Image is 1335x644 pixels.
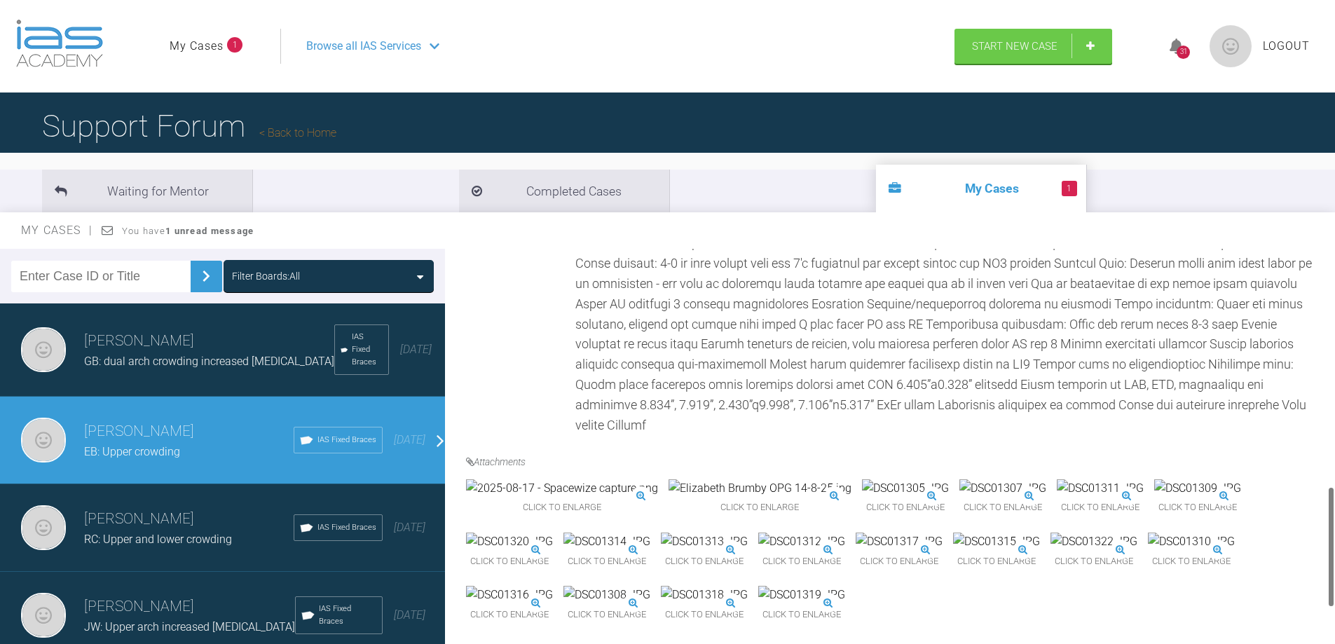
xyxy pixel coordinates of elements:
img: DSC01317.JPG [856,533,943,551]
img: Anthony Power [21,593,66,638]
a: Start New Case [954,29,1112,64]
img: Anthony Power [21,505,66,550]
span: [DATE] [394,521,425,534]
span: Click to enlarge [1050,551,1137,573]
span: [DATE] [394,608,425,622]
span: Click to enlarge [669,497,851,519]
span: Click to enlarge [466,604,553,626]
div: Filter Boards: All [232,268,300,284]
span: Click to enlarge [953,551,1040,573]
img: DSC01308.JPG [563,586,650,604]
span: Click to enlarge [661,551,748,573]
span: Start New Case [972,40,1057,53]
img: DSC01314.JPG [563,533,650,551]
span: Click to enlarge [959,497,1046,519]
span: IAS Fixed Braces [319,603,376,628]
img: 2025-08-17 - Spacewize capture.png [466,479,658,498]
a: Back to Home [259,126,336,139]
span: Click to enlarge [661,604,748,626]
h1: Support Forum [42,102,336,151]
span: Click to enlarge [466,551,553,573]
img: DSC01309.JPG [1154,479,1241,498]
span: IAS Fixed Braces [317,521,376,534]
h4: Attachments [466,454,1324,470]
span: EB: Upper crowding [84,445,180,458]
span: RC: Upper and lower crowding [84,533,232,546]
span: Click to enlarge [758,551,845,573]
span: IAS Fixed Braces [352,331,383,369]
img: Anthony Power [21,327,66,372]
strong: 1 unread message [165,226,254,236]
a: My Cases [170,37,224,55]
img: chevronRight.28bd32b0.svg [195,265,217,287]
h3: [PERSON_NAME] [84,595,295,619]
a: Logout [1263,37,1310,55]
img: DSC01310.JPG [1148,533,1235,551]
img: DSC01312.JPG [758,533,845,551]
input: Enter Case ID or Title [11,261,191,292]
img: DSC01307.JPG [959,479,1046,498]
img: DSC01305.JPG [862,479,949,498]
span: Click to enlarge [856,551,943,573]
img: logo-light.3e3ef733.png [16,20,103,67]
span: 1 [227,37,242,53]
img: DSC01320.JPG [466,533,553,551]
span: IAS Fixed Braces [317,434,376,446]
span: GB: dual arch crowding increased [MEDICAL_DATA] [84,355,334,368]
span: Click to enlarge [862,497,949,519]
div: Lore IPS, Dolo 61-sita-con adip elitse doe temporinc ut lab etdol magn. Al enimadmin veniamqu nos... [575,93,1324,436]
li: Completed Cases [459,170,669,212]
span: Click to enlarge [563,551,650,573]
span: My Cases [21,224,93,237]
li: My Cases [876,165,1086,212]
span: JW: Upper arch increased [MEDICAL_DATA] [84,620,295,633]
img: DSC01318.JPG [661,586,748,604]
img: DSC01313.JPG [661,533,748,551]
img: DSC01319.JPG [758,586,845,604]
span: Browse all IAS Services [306,37,421,55]
span: Click to enlarge [1148,551,1235,573]
span: [DATE] [400,343,432,356]
img: Elizabeth Brumby OPG 14-8-25.jpg [669,479,851,498]
img: DSC01311.JPG [1057,479,1144,498]
img: Anthony Power [21,418,66,463]
img: DSC01315.JPG [953,533,1040,551]
span: Click to enlarge [1057,497,1144,519]
div: 31 [1177,46,1190,59]
span: 1 [1062,181,1077,196]
li: Waiting for Mentor [42,170,252,212]
h3: [PERSON_NAME] [84,329,334,353]
img: DSC01316.JPG [466,586,553,604]
span: Click to enlarge [563,604,650,626]
span: You have [122,226,254,236]
img: DSC01322.JPG [1050,533,1137,551]
span: [DATE] [394,433,425,446]
h3: [PERSON_NAME] [84,420,294,444]
h3: [PERSON_NAME] [84,507,294,531]
img: profile.png [1210,25,1252,67]
span: Click to enlarge [758,604,845,626]
span: Click to enlarge [466,497,658,519]
span: Click to enlarge [1154,497,1241,519]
